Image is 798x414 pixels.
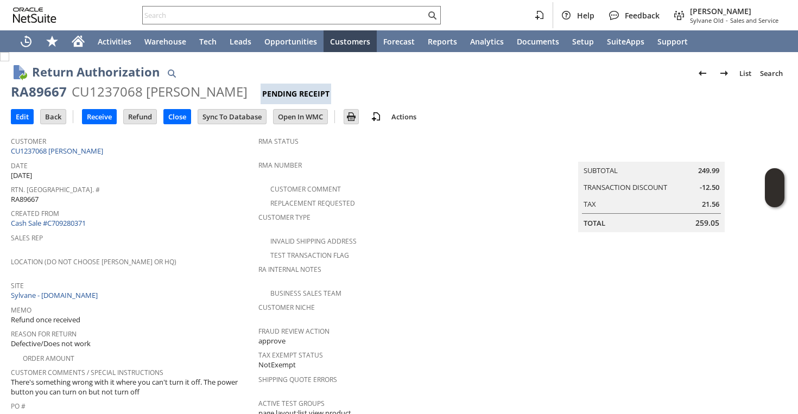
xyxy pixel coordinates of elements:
[258,360,296,370] span: NotExempt
[20,35,33,48] svg: Recent Records
[41,110,66,124] input: Back
[270,199,355,208] a: Replacement Requested
[756,65,787,82] a: Search
[11,257,176,266] a: Location (Do Not Choose [PERSON_NAME] or HQ)
[258,336,286,346] span: approve
[258,30,324,52] a: Opportunities
[143,9,426,22] input: Search
[625,10,660,21] span: Feedback
[566,30,600,52] a: Setup
[726,16,728,24] span: -
[258,265,321,274] a: RA Internal Notes
[72,35,85,48] svg: Home
[584,182,667,192] a: Transaction Discount
[11,137,46,146] a: Customer
[258,327,330,336] a: Fraud Review Action
[578,144,725,162] caption: Summary
[517,36,559,47] span: Documents
[698,165,719,176] span: 249.99
[11,209,59,218] a: Created From
[258,213,311,222] a: Customer Type
[695,218,719,228] span: 259.05
[39,30,65,52] div: Shortcuts
[690,6,778,16] span: [PERSON_NAME]
[11,339,91,349] span: Defective/Does not work
[193,30,223,52] a: Tech
[11,233,43,243] a: Sales Rep
[11,315,80,325] span: Refund once received
[324,30,377,52] a: Customers
[690,16,724,24] span: Sylvane Old
[198,110,266,124] input: Sync To Database
[11,329,77,339] a: Reason For Return
[124,110,156,124] input: Refund
[607,36,644,47] span: SuiteApps
[261,84,331,104] div: Pending Receipt
[584,218,605,228] a: Total
[144,36,186,47] span: Warehouse
[428,36,457,47] span: Reports
[11,305,31,315] a: Memo
[11,161,28,170] a: Date
[258,137,299,146] a: RMA Status
[11,290,100,300] a: Sylvane - [DOMAIN_NAME]
[11,377,253,397] span: There's something wrong with it where you can't turn it off. The power button you can turn on but...
[270,184,341,194] a: Customer Comment
[270,237,357,246] a: Invalid Shipping Address
[270,289,341,298] a: Business Sales Team
[345,110,358,123] img: Print
[11,83,67,100] div: RA89667
[274,110,327,124] input: Open In WMC
[735,65,756,82] a: List
[584,165,618,175] a: Subtotal
[199,36,217,47] span: Tech
[23,354,74,363] a: Order Amount
[572,36,594,47] span: Setup
[258,161,302,170] a: RMA Number
[258,375,337,384] a: Shipping Quote Errors
[657,36,688,47] span: Support
[651,30,694,52] a: Support
[377,30,421,52] a: Forecast
[91,30,138,52] a: Activities
[165,67,178,80] img: Quick Find
[164,110,191,124] input: Close
[11,402,26,411] a: PO #
[83,110,116,124] input: Receive
[32,63,160,81] h1: Return Authorization
[65,30,91,52] a: Home
[98,36,131,47] span: Activities
[730,16,778,24] span: Sales and Service
[13,30,39,52] a: Recent Records
[13,8,56,23] svg: logo
[258,399,325,408] a: Active Test Groups
[470,36,504,47] span: Analytics
[464,30,510,52] a: Analytics
[258,351,323,360] a: Tax Exempt Status
[344,110,358,124] input: Print
[11,185,100,194] a: Rtn. [GEOGRAPHIC_DATA]. #
[702,199,719,209] span: 21.56
[370,110,383,123] img: add-record.svg
[264,36,317,47] span: Opportunities
[330,36,370,47] span: Customers
[426,9,439,22] svg: Search
[383,36,415,47] span: Forecast
[11,281,24,290] a: Site
[11,170,32,181] span: [DATE]
[11,146,106,156] a: CU1237068 [PERSON_NAME]
[11,194,39,205] span: RA89667
[223,30,258,52] a: Leads
[765,188,784,208] span: Oracle Guided Learning Widget. To move around, please hold and drag
[258,303,315,312] a: Customer Niche
[46,35,59,48] svg: Shortcuts
[72,83,248,100] div: CU1237068 [PERSON_NAME]
[718,67,731,80] img: Next
[230,36,251,47] span: Leads
[510,30,566,52] a: Documents
[387,112,421,122] a: Actions
[11,368,163,377] a: Customer Comments / Special Instructions
[765,168,784,207] iframe: Click here to launch Oracle Guided Learning Help Panel
[11,218,86,228] a: Cash Sale #C709280371
[421,30,464,52] a: Reports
